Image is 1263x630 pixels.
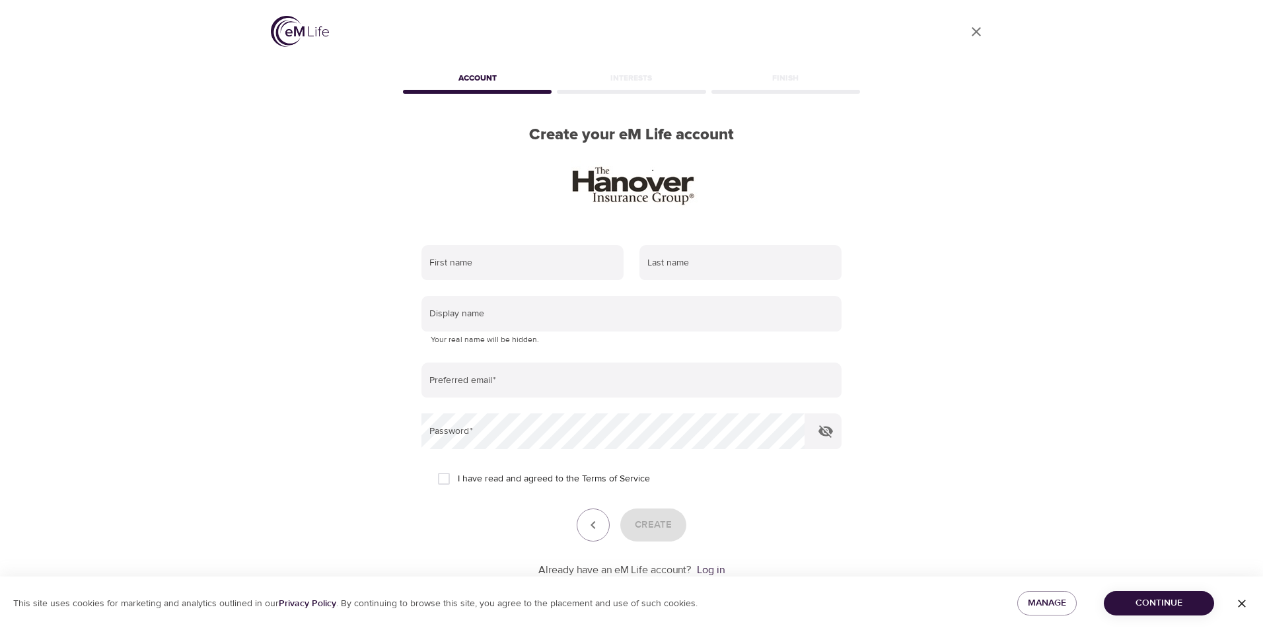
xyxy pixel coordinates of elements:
button: Continue [1104,591,1214,615]
img: HIG_wordmrk_k.jpg [560,160,703,208]
a: Log in [697,563,725,577]
span: Continue [1114,595,1204,612]
a: Privacy Policy [279,598,336,610]
button: Manage [1017,591,1077,615]
img: logo [271,16,329,47]
p: Your real name will be hidden. [431,333,832,347]
a: close [960,16,992,48]
a: Terms of Service [582,472,650,486]
p: Already have an eM Life account? [538,563,692,578]
span: I have read and agreed to the [458,472,650,486]
span: Manage [1028,595,1066,612]
h2: Create your eM Life account [400,125,863,145]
